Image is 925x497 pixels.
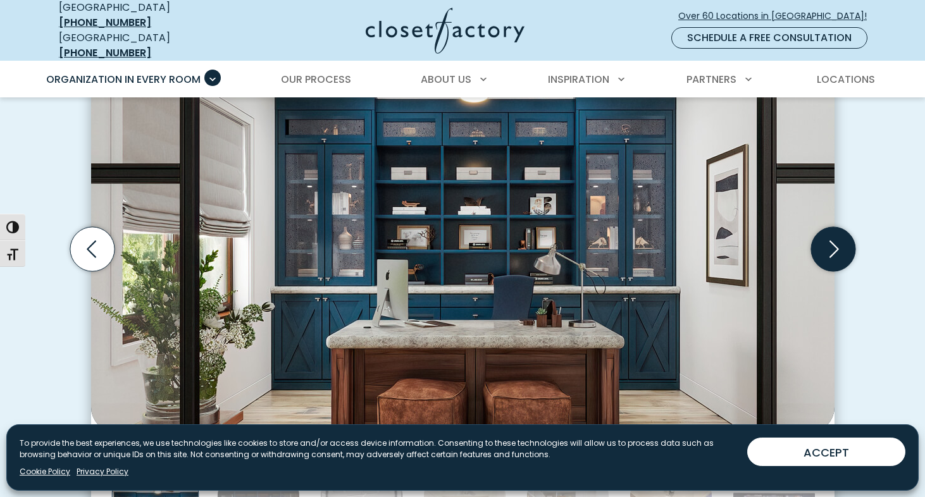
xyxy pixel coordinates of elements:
span: Locations [817,72,875,87]
img: Closet Factory Logo [366,8,525,54]
nav: Primary Menu [37,62,888,97]
span: Partners [686,72,736,87]
span: About Us [421,72,471,87]
button: Next slide [806,222,860,276]
span: Over 60 Locations in [GEOGRAPHIC_DATA]! [678,9,877,23]
button: Previous slide [65,222,120,276]
span: Inspiration [548,72,609,87]
a: Over 60 Locations in [GEOGRAPHIC_DATA]! [678,5,878,27]
div: [GEOGRAPHIC_DATA] [59,30,242,61]
a: [PHONE_NUMBER] [59,46,151,60]
a: Privacy Policy [77,466,128,477]
a: [PHONE_NUMBER] [59,15,151,30]
span: Organization in Every Room [46,72,201,87]
span: Our Process [281,72,351,87]
img: Built-in blue cabinetry with mesh-front doors and open shelving displays accessories like labeled... [91,44,835,433]
a: Cookie Policy [20,466,70,477]
p: To provide the best experiences, we use technologies like cookies to store and/or access device i... [20,438,737,460]
button: ACCEPT [747,438,905,466]
a: Schedule a Free Consultation [671,27,867,49]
